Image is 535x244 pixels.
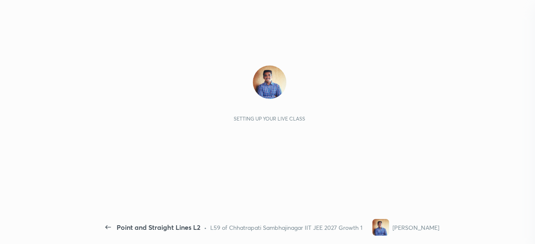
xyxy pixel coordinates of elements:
div: • [204,223,207,232]
div: L59 of Chhatrapati Sambhajinagar IIT JEE 2027 Growth 1 [210,223,362,232]
img: 3837170fdf774a0a80afabd66fc0582a.jpg [372,219,389,236]
img: 3837170fdf774a0a80afabd66fc0582a.jpg [253,65,286,99]
div: Setting up your live class [234,116,305,122]
div: [PERSON_NAME] [392,223,439,232]
div: Point and Straight Lines L2 [117,222,201,232]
